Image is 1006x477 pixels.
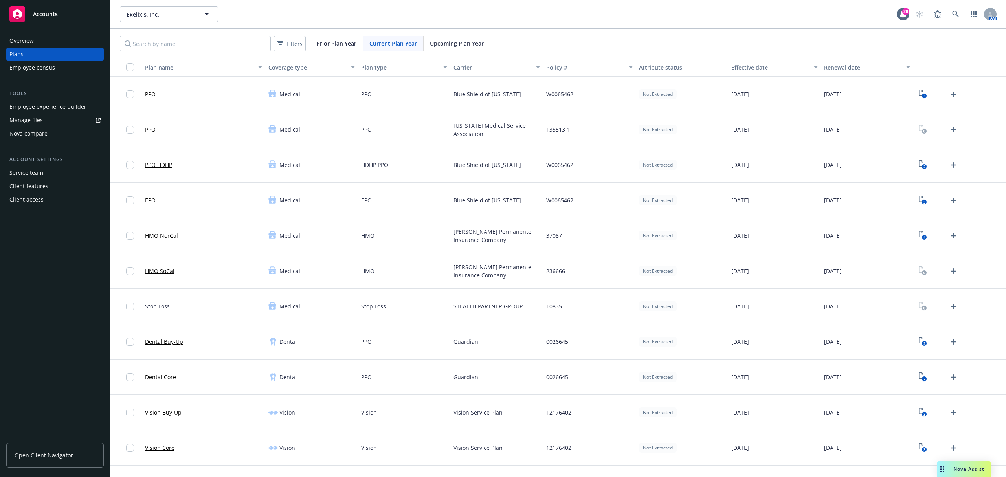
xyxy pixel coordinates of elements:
[6,156,104,163] div: Account settings
[731,125,749,134] span: [DATE]
[145,63,253,72] div: Plan name
[126,303,134,310] input: Toggle Row Selected
[9,101,86,113] div: Employee experience builder
[902,8,909,15] div: 28
[453,63,531,72] div: Carrier
[546,338,568,346] span: 0026645
[916,265,929,277] a: View Plan Documents
[361,408,377,416] span: Vision
[824,373,842,381] span: [DATE]
[639,195,677,205] div: Not Extracted
[145,125,156,134] a: PPO
[948,6,964,22] a: Search
[126,232,134,240] input: Toggle Row Selected
[9,114,43,127] div: Manage files
[369,39,417,48] span: Current Plan Year
[731,267,749,275] span: [DATE]
[279,231,300,240] span: Medical
[947,406,960,419] a: Upload Plan Documents
[15,451,73,459] span: Open Client Navigator
[453,227,540,244] span: [PERSON_NAME] Permanente Insurance Company
[728,58,821,77] button: Effective date
[546,408,571,416] span: 12176402
[361,444,377,452] span: Vision
[546,90,573,98] span: W0065462
[546,196,573,204] span: W0065462
[361,125,372,134] span: PPO
[824,338,842,346] span: [DATE]
[6,114,104,127] a: Manage files
[916,194,929,207] a: View Plan Documents
[947,123,960,136] a: Upload Plan Documents
[279,338,297,346] span: Dental
[453,444,503,452] span: Vision Service Plan
[923,341,925,346] text: 2
[947,159,960,171] a: Upload Plan Documents
[126,267,134,275] input: Toggle Row Selected
[120,6,218,22] button: Exelixis, Inc.
[6,90,104,97] div: Tools
[546,373,568,381] span: 0026645
[731,373,749,381] span: [DATE]
[639,407,677,417] div: Not Extracted
[9,180,48,193] div: Client features
[912,6,927,22] a: Start snowing
[947,442,960,454] a: Upload Plan Documents
[453,263,540,279] span: [PERSON_NAME] Permanente Insurance Company
[361,338,372,346] span: PPO
[9,167,43,179] div: Service team
[126,63,134,71] input: Select all
[916,159,929,171] a: View Plan Documents
[126,161,134,169] input: Toggle Row Selected
[453,373,478,381] span: Guardian
[947,336,960,348] a: Upload Plan Documents
[916,336,929,348] a: View Plan Documents
[126,90,134,98] input: Toggle Row Selected
[6,127,104,140] a: Nova compare
[361,267,374,275] span: HMO
[546,125,570,134] span: 135513-1
[265,58,358,77] button: Coverage type
[947,88,960,101] a: Upload Plan Documents
[268,63,346,72] div: Coverage type
[824,267,842,275] span: [DATE]
[821,58,914,77] button: Renewal date
[6,48,104,61] a: Plans
[275,38,304,50] span: Filters
[126,373,134,381] input: Toggle Row Selected
[639,63,725,72] div: Attribute status
[731,338,749,346] span: [DATE]
[923,235,925,240] text: 4
[279,444,295,452] span: Vision
[145,196,156,204] a: EPO
[937,461,947,477] div: Drag to move
[916,406,929,419] a: View Plan Documents
[453,196,521,204] span: Blue Shield of [US_STATE]
[731,63,809,72] div: Effective date
[145,338,183,346] a: Dental Buy-Up
[361,231,374,240] span: HMO
[453,161,521,169] span: Blue Shield of [US_STATE]
[145,90,156,98] a: PPO
[9,61,55,74] div: Employee census
[639,160,677,170] div: Not Extracted
[731,161,749,169] span: [DATE]
[543,58,636,77] button: Policy #
[731,444,749,452] span: [DATE]
[824,231,842,240] span: [DATE]
[279,302,300,310] span: Medical
[316,39,356,48] span: Prior Plan Year
[145,302,170,310] span: Stop Loss
[145,408,182,416] a: Vision Buy-Up
[126,409,134,416] input: Toggle Row Selected
[916,88,929,101] a: View Plan Documents
[636,58,729,77] button: Attribute status
[639,337,677,347] div: Not Extracted
[824,125,842,134] span: [DATE]
[361,302,386,310] span: Stop Loss
[453,121,540,138] span: [US_STATE] Medical Service Association
[6,167,104,179] a: Service team
[453,338,478,346] span: Guardian
[127,10,195,18] span: Exelixis, Inc.
[430,39,484,48] span: Upcoming Plan Year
